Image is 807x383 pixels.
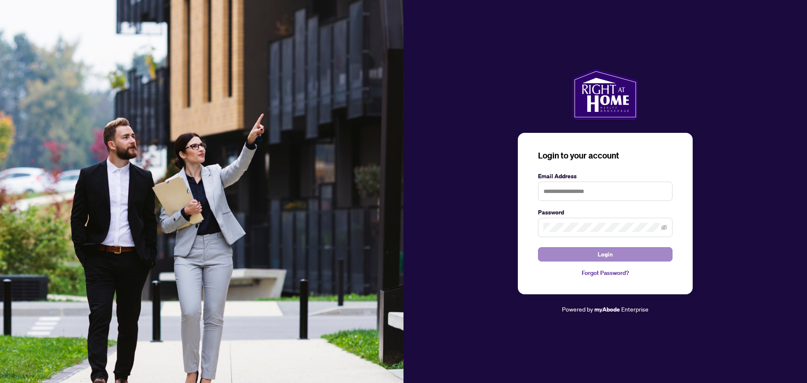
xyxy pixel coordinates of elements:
[661,225,667,230] span: eye-invisible
[538,150,672,161] h3: Login to your account
[538,268,672,277] a: Forgot Password?
[538,172,672,181] label: Email Address
[594,305,620,314] a: myAbode
[538,247,672,261] button: Login
[621,305,649,313] span: Enterprise
[572,69,638,119] img: ma-logo
[562,305,593,313] span: Powered by
[538,208,672,217] label: Password
[598,248,613,261] span: Login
